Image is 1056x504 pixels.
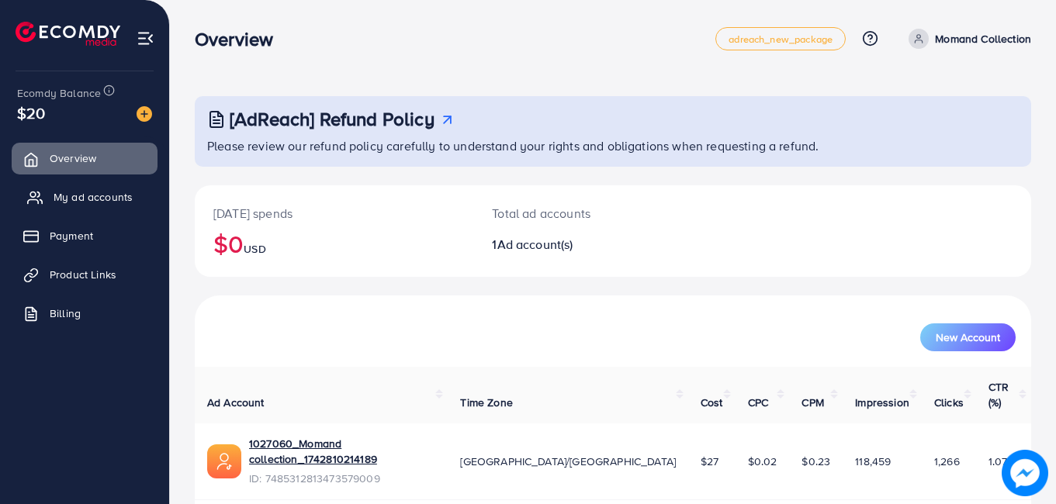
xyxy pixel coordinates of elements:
span: Billing [50,306,81,321]
img: image [1002,450,1048,496]
span: $20 [17,102,45,124]
img: image [137,106,152,122]
img: menu [137,29,154,47]
a: Momand Collection [902,29,1031,49]
a: Billing [12,298,158,329]
span: Ad Account [207,395,265,410]
button: New Account [920,323,1016,351]
span: 1.07 [988,454,1008,469]
span: Clicks [934,395,964,410]
p: Please review our refund policy carefully to understand your rights and obligations when requesti... [207,136,1022,155]
span: Impression [855,395,909,410]
span: Ecomdy Balance [17,85,101,101]
span: adreach_new_package [729,34,833,44]
h2: $0 [213,229,455,258]
span: Cost [701,395,723,410]
a: adreach_new_package [715,27,846,50]
span: $0.02 [748,454,777,469]
span: Product Links [50,267,116,282]
span: ID: 7485312813473579009 [249,471,435,486]
span: My ad accounts [54,189,133,205]
p: Total ad accounts [492,204,664,223]
span: CPC [748,395,768,410]
span: Payment [50,228,93,243]
a: Product Links [12,259,158,290]
a: 1027060_Momand collection_1742810214189 [249,436,435,468]
span: 1,266 [934,454,960,469]
a: Payment [12,220,158,251]
span: $0.23 [802,454,830,469]
span: CTR (%) [988,379,1009,410]
span: $27 [701,454,718,469]
span: 118,459 [855,454,891,469]
span: USD [244,241,265,257]
img: logo [16,22,120,46]
a: My ad accounts [12,181,158,212]
p: Momand Collection [935,29,1031,48]
a: Overview [12,143,158,174]
span: Overview [50,150,96,166]
span: Time Zone [460,395,512,410]
span: New Account [936,332,1000,343]
span: [GEOGRAPHIC_DATA]/[GEOGRAPHIC_DATA] [460,454,676,469]
h2: 1 [492,237,664,252]
p: [DATE] spends [213,204,455,223]
h3: Overview [195,28,286,50]
img: ic-ads-acc.e4c84228.svg [207,444,241,478]
h3: [AdReach] Refund Policy [230,108,435,130]
span: Ad account(s) [497,236,573,253]
span: CPM [802,395,823,410]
